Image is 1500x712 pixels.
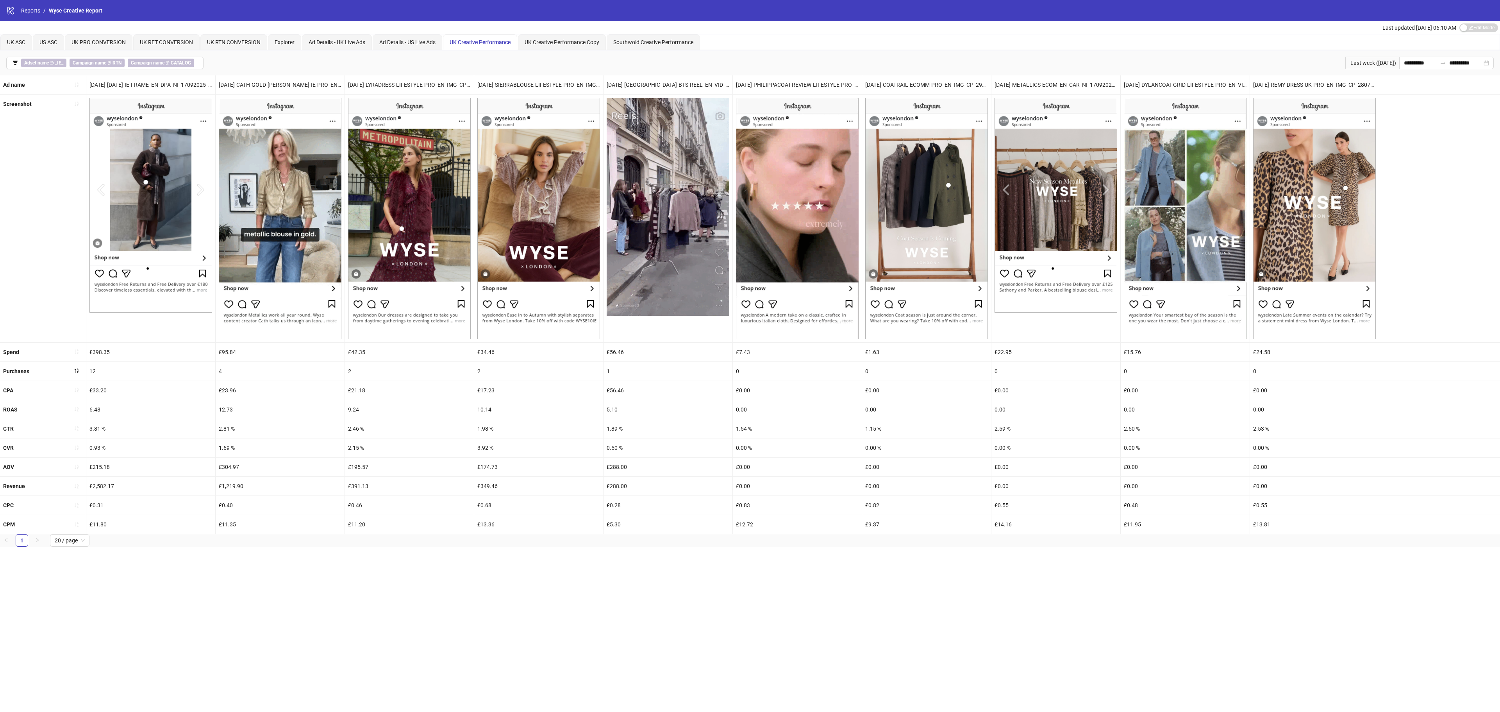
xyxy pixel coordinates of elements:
a: Reports [20,6,42,15]
b: CPM [3,521,15,528]
li: Next Page [31,534,44,547]
div: £15.76 [1121,343,1250,361]
div: £0.48 [1121,496,1250,515]
span: Ad Details - UK Live Ads [309,39,365,45]
div: £0.82 [862,496,991,515]
li: / [43,6,46,15]
b: Revenue [3,483,25,489]
div: £0.00 [1250,381,1379,400]
b: CTR [3,426,14,432]
div: £215.18 [86,458,215,476]
img: Screenshot 120232021085620055 [348,98,471,339]
span: Wyse Creative Report [49,7,102,14]
b: CPA [3,387,13,394]
div: £0.83 [733,496,862,515]
div: 0.00 % [1121,438,1250,457]
div: £56.46 [604,381,732,400]
b: Spend [3,349,19,355]
div: £0.00 [1121,381,1250,400]
div: 2.50 % [1121,419,1250,438]
div: £22.95 [991,343,1120,361]
div: 12 [86,362,215,381]
span: right [35,538,40,542]
div: £0.00 [862,458,991,476]
div: £0.00 [991,381,1120,400]
div: [DATE]-LYRADRESS-LIFESTYLE-PRO_EN_IMG_CP_29082025_F_CC_SC24_USP11_NEWSEASON [345,75,474,94]
span: UK PRO CONVERSION [71,39,126,45]
b: Ad name [3,82,25,88]
span: sort-ascending [74,426,79,431]
div: 0.00 [862,400,991,419]
img: Screenshot 120232021085900055 [1253,98,1376,339]
div: 1.69 % [216,438,345,457]
span: sort-ascending [74,522,79,527]
span: sort-ascending [74,445,79,451]
div: £0.31 [86,496,215,515]
div: £17.23 [474,381,603,400]
button: right [31,534,44,547]
a: 1 [16,535,28,546]
div: £0.00 [733,381,862,400]
div: £0.00 [733,458,862,476]
div: 0 [1250,362,1379,381]
div: 2.59 % [991,419,1120,438]
div: 6.48 [86,400,215,419]
div: [DATE]-METALLICS-ECOM_EN_CAR_NI_17092025_F_CC_SC1_USP11_NEWSEASON [991,75,1120,94]
div: 0.00 % [733,438,862,457]
div: 1.98 % [474,419,603,438]
img: Screenshot 120232021085630055 [736,98,859,339]
div: 1.54 % [733,419,862,438]
div: 0 [991,362,1120,381]
div: £0.00 [1121,458,1250,476]
div: £11.95 [1121,515,1250,534]
div: 2.15 % [345,438,474,457]
div: £13.81 [1250,515,1379,534]
span: sort-ascending [74,387,79,393]
span: filter [12,60,18,66]
div: £0.28 [604,496,732,515]
div: £0.00 [1121,477,1250,496]
div: £34.46 [474,343,603,361]
span: UK ASC [7,39,25,45]
div: £23.96 [216,381,345,400]
div: £195.57 [345,458,474,476]
div: 0.00 [1250,400,1379,419]
b: Screenshot [3,101,32,107]
span: UK Creative Performance Copy [525,39,599,45]
span: left [4,538,9,542]
b: Campaign name [131,60,164,66]
span: Southwold Creative Performance [613,39,693,45]
div: 0 [1121,362,1250,381]
div: [DATE]-REMY-DRESS-UK-PRO_EN_IMG_CP_28072025_F_CC_SC1_None_NEWSEASON [1250,75,1379,94]
span: Last updated [DATE] 06:10 AM [1382,25,1456,31]
div: £11.35 [216,515,345,534]
div: [DATE]-SIERRABLOUSE-LIFESTYLE-PRO_EN_IMG_CP_29082025_F_CC_SC1_USP11_NEWSEASON [474,75,603,94]
span: US ASC [39,39,57,45]
div: 0.00 % [862,438,991,457]
div: 2 [474,362,603,381]
div: £11.20 [345,515,474,534]
span: sort-descending [74,368,79,374]
div: £0.00 [991,477,1120,496]
div: £21.18 [345,381,474,400]
div: £0.40 [216,496,345,515]
div: [DATE]-PHILIPPACOAT-REVIEW-LIFESTYLE-PRO_EN_VID_CP_29082025_F_CC_SC9_USP7_NEWSEASON [733,75,862,94]
div: £24.58 [1250,343,1379,361]
div: £174.73 [474,458,603,476]
span: sort-ascending [74,406,79,412]
div: £288.00 [604,458,732,476]
div: £56.46 [604,343,732,361]
div: £288.00 [604,477,732,496]
span: Ad Details - US Live Ads [379,39,436,45]
div: [DATE]-COATRAIL-ECOMM-PRO_EN_IMG_CP_29082025_F_CC_SC1_USP11_NEWSEASON [862,75,991,94]
img: Screenshot 120232021085650055 [607,98,729,316]
div: £0.00 [991,458,1120,476]
div: £33.20 [86,381,215,400]
div: [DATE]-[DATE]-IE-FRAME_EN_DPA_NI_17092025_F_CC_SC15_None_NEWSEASON [86,75,215,94]
img: Screenshot 120232451943140055 [89,98,212,313]
div: £7.43 [733,343,862,361]
div: £12.72 [733,515,862,534]
div: 9.24 [345,400,474,419]
div: [DATE]-CATH-GOLD-[PERSON_NAME]-IE-PRO_EN_VID_CP_28072025_F_CC_SC1_None_NEWSEASON [216,75,345,94]
img: Screenshot 120232611818490055 [995,98,1117,313]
